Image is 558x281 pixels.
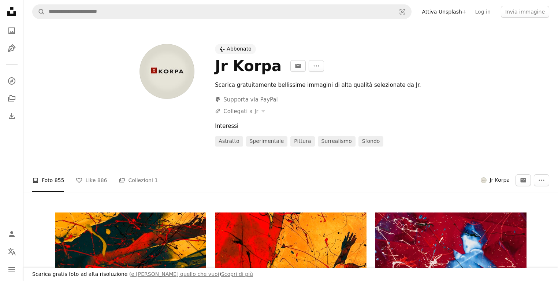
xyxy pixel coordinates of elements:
a: e [PERSON_NAME] quello che vuoi [131,271,219,277]
button: Menu [4,262,19,277]
button: Altre azioni [534,174,549,186]
a: surrealismo [318,136,356,147]
span: 1 [155,176,158,184]
a: astratto [215,136,243,147]
button: Collegati a Jr [215,107,265,116]
a: Foto [4,23,19,38]
a: Accedi / Registrati [4,227,19,241]
button: Altre azioni [309,60,324,72]
a: Log in [471,6,495,18]
a: Scopri di più [221,271,253,277]
span: Jr Korpa [490,177,510,184]
button: Lingua [4,244,19,259]
a: Collezioni [4,91,19,106]
a: Attiva Unsplash+ [417,6,470,18]
h3: Scarica gratis foto ad alta risoluzione ( ) [32,271,253,278]
a: Abbonato [215,44,256,54]
button: Invia immagine [501,6,549,18]
span: 886 [97,176,107,184]
img: Avatar dell’utente Jr Korpa [481,177,487,183]
div: Jr Korpa [215,57,282,75]
div: Scarica gratuitamente bellissime immagini di alta qualità selezionate da Jr. [215,81,433,89]
a: Home — Unsplash [4,4,19,21]
button: Cerca su Unsplash [33,5,45,19]
button: Messaggio Jr [516,174,531,186]
div: Interessi [215,122,527,130]
a: Collezioni 1 [119,169,158,192]
img: Avatar dell’utente Jr Korpa [139,44,194,99]
button: Messaggio Jr [290,60,306,72]
a: Cronologia download [4,109,19,123]
a: Like 886 [76,169,107,192]
div: Abbonato [227,45,251,53]
a: pittura [290,136,315,147]
a: Esplora [4,74,19,88]
a: sperimentale [246,136,288,147]
a: Supporta via PayPal [215,95,278,104]
button: Ricerca visiva [394,5,411,19]
a: Illustrazioni [4,41,19,56]
a: sfondo [358,136,384,147]
form: Trova visual in tutto il sito [32,4,412,19]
